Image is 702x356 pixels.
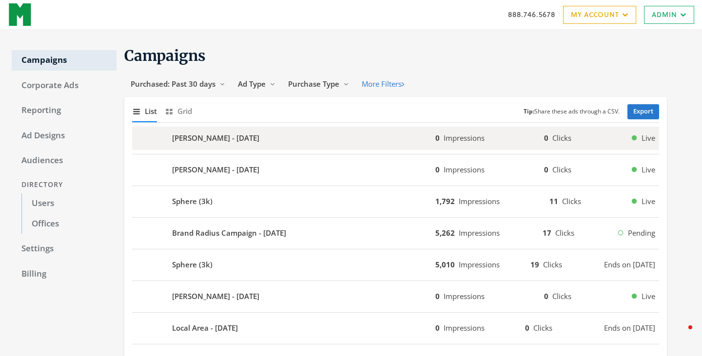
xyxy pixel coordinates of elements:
b: 0 [435,323,440,333]
button: Sphere (3k)5,010Impressions19ClicksEnds on [DATE] [132,253,659,277]
span: List [145,106,157,117]
span: Live [642,132,655,144]
b: 0 [435,133,440,143]
button: Local Area - [DATE]0Impressions0ClicksEnds on [DATE] [132,317,659,340]
span: Campaigns [124,46,206,65]
button: Purchase Type [282,75,355,93]
span: Purchased: Past 30 days [131,79,215,89]
a: Reporting [12,100,117,121]
span: Clicks [533,323,552,333]
div: Directory [12,176,117,194]
span: Impressions [459,228,500,238]
b: 19 [530,260,539,269]
b: Tip: [524,107,534,115]
button: Purchased: Past 30 days [124,75,232,93]
span: Clicks [555,228,574,238]
b: 0 [435,165,440,174]
b: Local Area - [DATE] [172,322,238,334]
a: Audiences [12,150,117,171]
small: Share these ads through a CSV. [524,107,620,116]
button: List [132,101,157,122]
span: Clicks [543,260,562,269]
span: Clicks [552,165,571,174]
b: 5,262 [435,228,455,238]
a: 888.746.5678 [508,9,555,19]
iframe: Intercom live chat [669,323,692,346]
span: Live [642,291,655,302]
a: Settings [12,239,117,259]
b: 1,792 [435,196,455,206]
b: 0 [544,133,548,143]
button: Ad Type [232,75,282,93]
span: Purchase Type [288,79,339,89]
span: Live [642,196,655,207]
span: Impressions [459,260,500,269]
b: [PERSON_NAME] - [DATE] [172,132,259,144]
b: Brand Radius Campaign - [DATE] [172,227,286,239]
a: Campaigns [12,50,117,71]
button: Grid [165,101,192,122]
span: Clicks [552,291,571,301]
a: Ad Designs [12,126,117,146]
b: 0 [435,291,440,301]
a: Admin [644,6,694,24]
a: My Account [563,6,636,24]
b: Sphere (3k) [172,196,213,207]
button: [PERSON_NAME] - [DATE]0Impressions0ClicksLive [132,127,659,150]
button: [PERSON_NAME] - [DATE]0Impressions0ClicksLive [132,285,659,308]
span: Pending [628,227,655,239]
b: [PERSON_NAME] - [DATE] [172,291,259,302]
b: 0 [525,323,529,333]
span: Impressions [444,323,485,333]
span: Impressions [459,196,500,206]
span: Clicks [562,196,581,206]
a: Export [627,104,659,119]
img: Adwerx [8,2,33,27]
span: Ends on [DATE] [604,322,655,334]
span: Grid [177,106,192,117]
span: Ad Type [238,79,266,89]
b: [PERSON_NAME] - [DATE] [172,164,259,175]
a: Billing [12,264,117,284]
b: 11 [549,196,558,206]
span: Ends on [DATE] [604,259,655,270]
span: Impressions [444,133,485,143]
b: 17 [543,228,551,238]
button: More Filters [355,75,410,93]
button: [PERSON_NAME] - [DATE]0Impressions0ClicksLive [132,158,659,182]
span: Live [642,164,655,175]
span: Impressions [444,165,485,174]
b: 0 [544,291,548,301]
button: Sphere (3k)1,792Impressions11ClicksLive [132,190,659,213]
span: Clicks [552,133,571,143]
a: Offices [21,214,117,234]
b: 5,010 [435,260,455,269]
a: Users [21,193,117,214]
b: Sphere (3k) [172,259,213,270]
span: Impressions [444,291,485,301]
button: Brand Radius Campaign - [DATE]5,262Impressions17ClicksPending [132,222,659,245]
b: 0 [544,165,548,174]
a: Corporate Ads [12,75,117,96]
